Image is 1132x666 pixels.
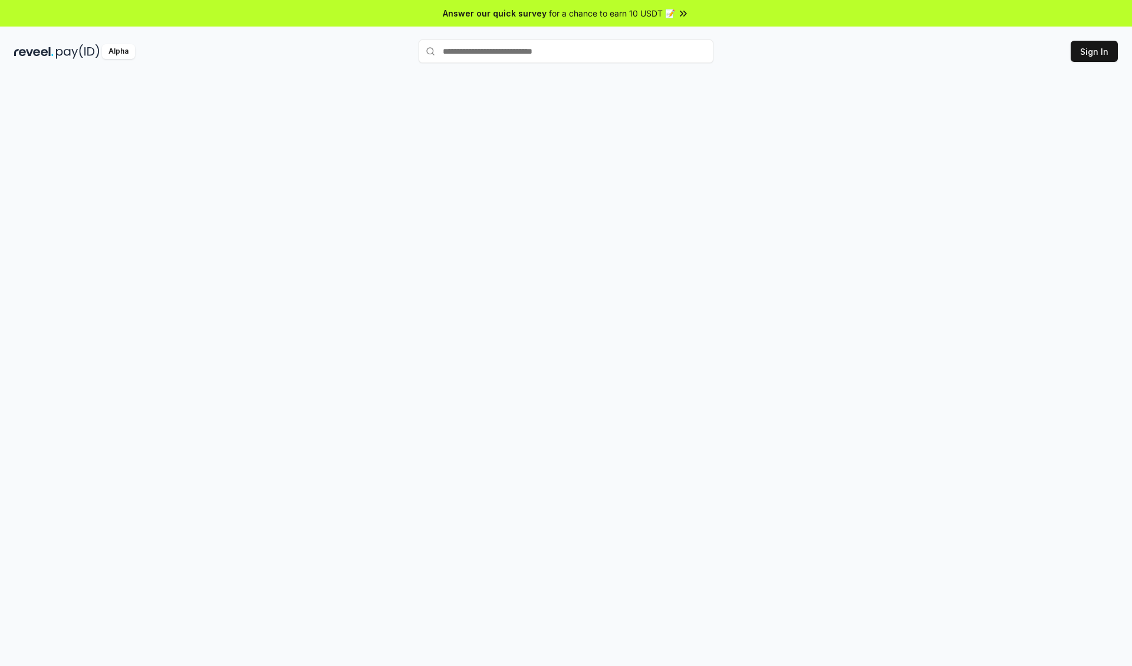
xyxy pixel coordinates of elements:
div: Alpha [102,44,135,59]
span: for a chance to earn 10 USDT 📝 [549,7,675,19]
img: pay_id [56,44,100,59]
span: Answer our quick survey [443,7,547,19]
button: Sign In [1071,41,1118,62]
img: reveel_dark [14,44,54,59]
